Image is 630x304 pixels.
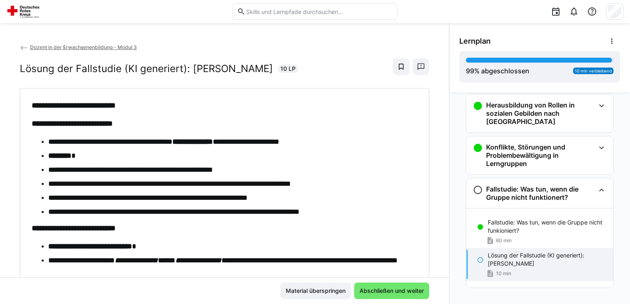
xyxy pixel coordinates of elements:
span: Abschließen und weiter [358,287,425,295]
h2: Lösung der Fallstudie (KI generiert): [PERSON_NAME] [20,63,273,75]
span: 10 min verbleibend [575,68,612,73]
h3: Konflikte, Störungen und Problembewältigung in Lerngruppen [486,143,595,168]
button: Abschließen und weiter [354,283,429,299]
span: Material überspringen [284,287,347,295]
input: Skills und Lernpfade durchsuchen… [245,8,393,15]
span: 60 min [496,237,512,244]
span: Dozent in der Erwachsenenbildung - Modul 3 [30,44,137,50]
a: Dozent in der Erwachsenenbildung - Modul 3 [20,44,137,50]
p: Lösung der Fallstudie (KI generiert): [PERSON_NAME] [488,251,606,268]
div: % abgeschlossen [466,66,529,76]
button: Material überspringen [280,283,351,299]
h3: Fallstudie: Was tun, wenn die Gruppe nicht funktionert? [486,185,595,201]
span: 10 LP [280,65,296,73]
span: 10 min [496,270,511,277]
span: Lernplan [459,37,491,46]
span: 99 [466,67,474,75]
p: Fallstudie: Was tun, wenn die Gruppe nicht funkioniert? [488,218,606,235]
h3: Herausbildung von Rollen in sozialen Gebilden nach [GEOGRAPHIC_DATA] [486,101,595,126]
